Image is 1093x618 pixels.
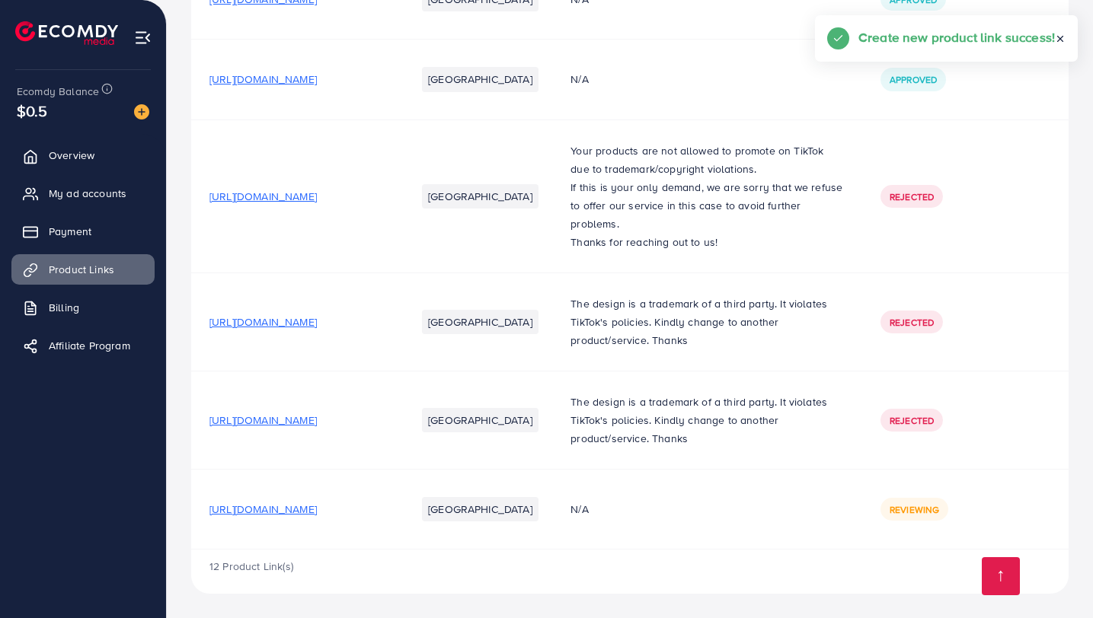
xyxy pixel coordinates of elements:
[49,224,91,239] span: Payment
[11,254,155,285] a: Product Links
[570,72,588,87] span: N/A
[209,502,317,517] span: [URL][DOMAIN_NAME]
[570,142,844,178] p: Your products are not allowed to promote on TikTok due to trademark/copyright violations.
[890,190,934,203] span: Rejected
[890,73,937,86] span: Approved
[11,330,155,361] a: Affiliate Program
[209,189,317,204] span: [URL][DOMAIN_NAME]
[890,414,934,427] span: Rejected
[11,178,155,209] a: My ad accounts
[858,27,1055,47] h5: Create new product link success!
[570,502,588,517] span: N/A
[17,100,48,122] span: $0.5
[890,316,934,329] span: Rejected
[209,413,317,428] span: [URL][DOMAIN_NAME]
[49,148,94,163] span: Overview
[49,300,79,315] span: Billing
[422,310,539,334] li: [GEOGRAPHIC_DATA]
[49,262,114,277] span: Product Links
[570,233,844,251] p: Thanks for reaching out to us!
[890,503,939,516] span: Reviewing
[134,29,152,46] img: menu
[49,338,130,353] span: Affiliate Program
[11,216,155,247] a: Payment
[570,393,844,448] p: The design is a trademark of a third party. It violates TikTok's policies. Kindly change to anoth...
[134,104,149,119] img: image
[209,559,293,574] span: 12 Product Link(s)
[11,292,155,323] a: Billing
[209,72,317,87] span: [URL][DOMAIN_NAME]
[422,497,539,521] li: [GEOGRAPHIC_DATA]
[422,67,539,91] li: [GEOGRAPHIC_DATA]
[1028,550,1082,607] iframe: Chat
[17,84,99,99] span: Ecomdy Balance
[15,21,118,45] img: logo
[209,314,317,330] span: [URL][DOMAIN_NAME]
[570,178,844,233] p: If this is your only demand, we are sorry that we refuse to offer our service in this case to avo...
[422,408,539,432] li: [GEOGRAPHIC_DATA]
[49,186,126,201] span: My ad accounts
[422,184,539,209] li: [GEOGRAPHIC_DATA]
[11,140,155,170] a: Overview
[570,295,844,349] p: The design is a trademark of a third party. It violates TikTok's policies. Kindly change to anoth...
